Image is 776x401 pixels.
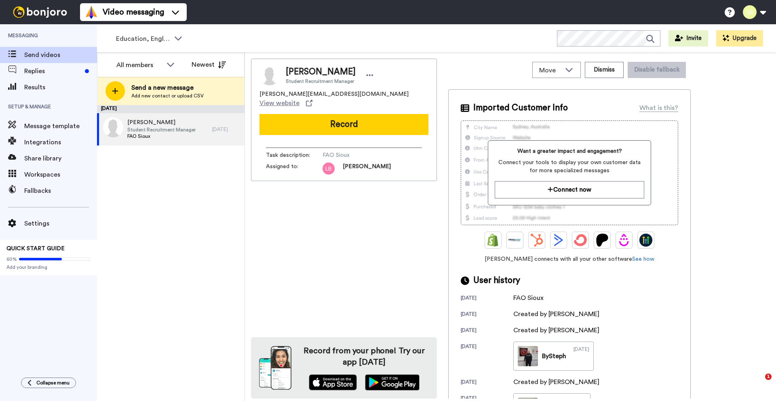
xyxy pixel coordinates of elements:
div: [DATE] [461,295,513,303]
img: ConvertKit [574,234,587,247]
span: Want a greater impact and engagement? [495,147,644,155]
span: View website [259,98,299,108]
div: [DATE] [212,126,240,133]
span: 1 [765,374,772,380]
span: [PERSON_NAME][EMAIL_ADDRESS][DOMAIN_NAME] [259,90,409,98]
span: Fallbacks [24,186,97,196]
button: Dismiss [585,62,624,78]
span: [PERSON_NAME] [286,66,356,78]
span: Message template [24,121,97,131]
span: Move [539,65,561,75]
span: Video messaging [103,6,164,18]
span: Add new contact or upload CSV [131,93,204,99]
div: Created by [PERSON_NAME] [513,377,599,387]
div: Created by [PERSON_NAME] [513,309,599,319]
span: User history [473,274,520,287]
span: 60% [6,256,17,262]
img: GoHighLevel [639,234,652,247]
img: download [259,346,291,390]
span: Assigned to: [266,163,323,175]
button: Invite [668,30,708,46]
span: Connect your tools to display your own customer data for more specialized messages [495,158,644,175]
a: See how [632,256,654,262]
span: Workspaces [24,170,97,179]
button: Disable fallback [628,62,686,78]
div: [DATE] [461,379,513,387]
button: Newest [186,57,232,73]
span: Send videos [24,50,97,60]
span: [PERSON_NAME] connects with all your other software [461,255,678,263]
span: FAO Sioux [127,133,196,139]
button: Upgrade [716,30,763,46]
img: Patreon [596,234,609,247]
button: Record [259,114,428,135]
img: Ontraport [508,234,521,247]
img: Hubspot [530,234,543,247]
h4: Record from your phone! Try our app [DATE] [299,345,429,368]
a: View website [259,98,312,108]
span: Imported Customer Info [473,102,568,114]
span: Integrations [24,137,97,147]
div: By Steph [542,351,566,361]
a: BySteph[DATE] [513,342,594,371]
div: [DATE] [574,346,589,366]
span: Results [24,82,97,92]
img: vm-color.svg [85,6,98,19]
span: [PERSON_NAME] [127,118,196,127]
span: Collapse menu [36,380,70,386]
span: Education, English & Sport 2025 [116,34,170,44]
div: Created by [PERSON_NAME] [513,325,599,335]
span: QUICK START GUIDE [6,246,65,251]
img: df98d7a5-0368-42f7-96f4-eb85f4ed0075-thumb.jpg [518,346,538,366]
div: What is this? [639,103,678,113]
div: FAO Sioux [513,293,554,303]
img: appstore [309,374,357,390]
iframe: Intercom live chat [749,374,768,393]
div: [DATE] [97,105,245,113]
span: Settings [24,219,97,228]
span: Share library [24,154,97,163]
span: Student Recruitment Manager [286,78,356,84]
div: [DATE] [461,343,513,371]
span: Add your branding [6,264,91,270]
span: Student Recruitment Manager [127,127,196,133]
span: [PERSON_NAME] [343,163,391,175]
span: FAO Sioux [323,151,399,159]
span: Task description : [266,151,323,159]
div: [DATE] [461,327,513,335]
div: All members [116,60,162,70]
span: Send a new message [131,83,204,93]
img: Image of Lee Bowling [259,65,280,85]
img: 6eac5c2d-50a3-4b5c-9fd8-84f965c1e8e2.png [323,163,335,175]
img: bj-logo-header-white.svg [10,6,70,18]
button: Connect now [495,181,644,198]
span: Replies [24,66,82,76]
img: 2652d8f768f0b0c5adb30f3146900d96_8cbd3d4ee9acecd70b5c989ecbfd35296f7e9ad21a82967ea2 [103,117,123,137]
div: [DATE] [461,311,513,319]
img: Drip [618,234,630,247]
img: playstore [365,374,420,390]
img: ActiveCampaign [552,234,565,247]
button: Collapse menu [21,378,76,388]
img: Shopify [487,234,500,247]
